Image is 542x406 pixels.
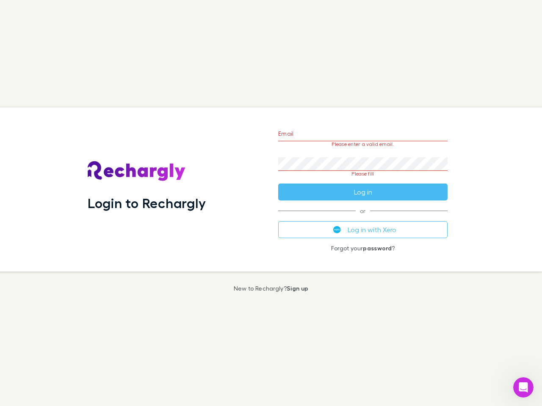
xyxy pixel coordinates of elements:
[333,226,341,233] img: Xero's logo
[278,245,448,252] p: Forgot your ?
[287,285,308,292] a: Sign up
[278,221,448,238] button: Log in with Xero
[88,195,206,211] h1: Login to Rechargly
[278,171,448,177] p: Please fill
[363,244,392,252] a: password
[88,161,186,181] img: Rechargly's Logo
[278,141,448,147] p: Please enter a valid email.
[234,285,309,292] p: New to Rechargly?
[513,377,534,398] iframe: Intercom live chat
[278,184,448,200] button: Log in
